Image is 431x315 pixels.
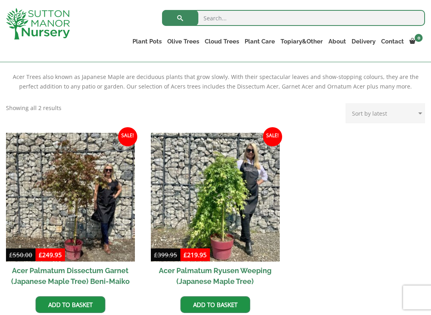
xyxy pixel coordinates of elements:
[154,251,158,259] span: £
[346,103,425,123] select: Shop order
[184,251,207,259] bdi: 219.95
[6,133,135,290] a: Sale! Acer Palmatum Dissectum Garnet (Japanese Maple Tree) Beni-Maiko
[6,262,135,290] h2: Acer Palmatum Dissectum Garnet (Japanese Maple Tree) Beni-Maiko
[6,8,70,39] img: logo
[184,251,187,259] span: £
[151,133,280,290] a: Sale! Acer Palmatum Ryusen Weeping (Japanese Maple Tree)
[39,251,62,259] bdi: 249.95
[9,251,32,259] bdi: 550.00
[242,36,278,47] a: Plant Care
[378,36,407,47] a: Contact
[278,36,326,47] a: Topiary&Other
[154,251,177,259] bdi: 399.95
[6,103,61,113] p: Showing all 2 results
[349,36,378,47] a: Delivery
[415,34,423,42] span: 0
[36,296,105,313] a: Add to basket: “Acer Palmatum Dissectum Garnet (Japanese Maple Tree) Beni-Maiko”
[326,36,349,47] a: About
[130,36,164,47] a: Plant Pots
[39,251,42,259] span: £
[151,262,280,290] h2: Acer Palmatum Ryusen Weeping (Japanese Maple Tree)
[9,251,13,259] span: £
[6,72,425,91] div: Acer Trees also known as Japanese Maple are deciduous plants that grow slowly. With their spectac...
[151,133,280,262] img: Acer Palmatum Ryusen Weeping (Japanese Maple Tree)
[180,296,250,313] a: Add to basket: “Acer Palmatum Ryusen Weeping (Japanese Maple Tree)”
[202,36,242,47] a: Cloud Trees
[164,36,202,47] a: Olive Trees
[407,36,425,47] a: 0
[6,133,135,262] img: Acer Palmatum Dissectum Garnet (Japanese Maple Tree) Beni-Maiko
[118,127,137,146] span: Sale!
[162,10,425,26] input: Search...
[263,127,282,146] span: Sale!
